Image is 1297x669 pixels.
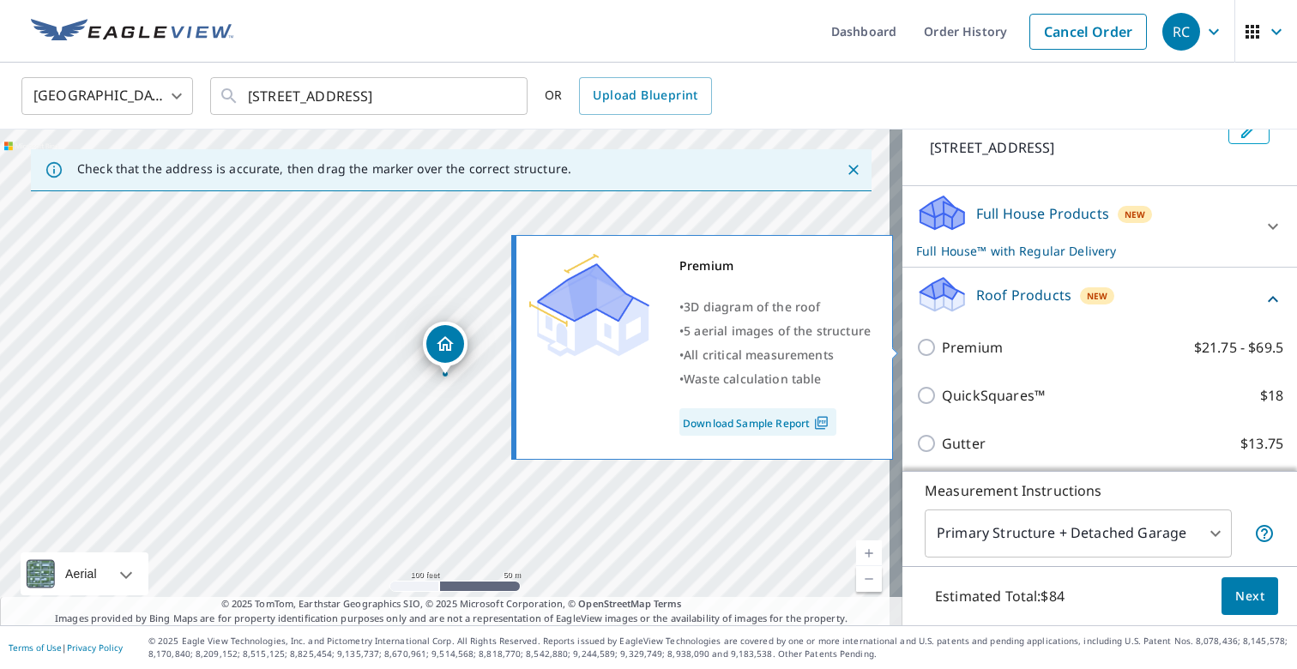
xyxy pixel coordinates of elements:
span: Waste calculation table [684,371,821,387]
div: [GEOGRAPHIC_DATA] [21,72,193,120]
span: Next [1235,586,1264,607]
span: Upload Blueprint [593,85,697,106]
span: 5 aerial images of the structure [684,322,871,339]
a: OpenStreetMap [578,597,650,610]
div: Premium [679,254,871,278]
p: [STREET_ADDRESS] [930,137,1222,158]
span: All critical measurements [684,347,834,363]
p: Gutter [942,433,986,454]
p: Estimated Total: $84 [921,577,1078,615]
div: Aerial [21,552,148,595]
p: $13.75 [1240,433,1283,454]
span: 3D diagram of the roof [684,298,820,315]
button: Edit building 1 [1228,117,1270,144]
p: Premium [942,337,1003,358]
img: Pdf Icon [810,415,833,431]
p: Full House™ with Regular Delivery [916,242,1252,260]
div: OR [545,77,712,115]
div: • [679,319,871,343]
a: Download Sample Report [679,408,836,436]
span: New [1125,208,1145,221]
span: © 2025 TomTom, Earthstar Geographics SIO, © 2025 Microsoft Corporation, © [221,597,682,612]
div: • [679,367,871,391]
div: Primary Structure + Detached Garage [925,509,1232,557]
input: Search by address or latitude-longitude [248,72,492,120]
div: Full House ProductsNewFull House™ with Regular Delivery [916,193,1283,260]
a: Upload Blueprint [579,77,711,115]
a: Current Level 18, Zoom Out [856,566,882,592]
button: Close [842,159,865,181]
div: • [679,295,871,319]
div: RC [1162,13,1200,51]
p: Check that the address is accurate, then drag the marker over the correct structure. [77,161,571,177]
div: • [679,343,871,367]
span: Your report will include the primary structure and a detached garage if one exists. [1254,523,1275,544]
p: $21.75 - $69.5 [1194,337,1283,358]
img: Premium [529,254,649,357]
div: Dropped pin, building 1, Residential property, 7700 NW 114th Path Miami, FL 33178 [423,322,468,375]
a: Privacy Policy [67,642,123,654]
a: Terms of Use [9,642,62,654]
a: Current Level 18, Zoom In [856,540,882,566]
a: Terms [654,597,682,610]
p: Measurement Instructions [925,480,1275,501]
p: Roof Products [976,285,1071,305]
p: Full House Products [976,203,1109,224]
button: Next [1222,577,1278,616]
p: QuickSquares™ [942,385,1045,406]
p: $18 [1260,385,1283,406]
div: Roof ProductsNew [916,274,1283,323]
img: EV Logo [31,19,233,45]
span: New [1087,289,1107,303]
div: Aerial [60,552,102,595]
p: © 2025 Eagle View Technologies, Inc. and Pictometry International Corp. All Rights Reserved. Repo... [148,635,1288,660]
p: | [9,642,123,653]
a: Cancel Order [1029,14,1147,50]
